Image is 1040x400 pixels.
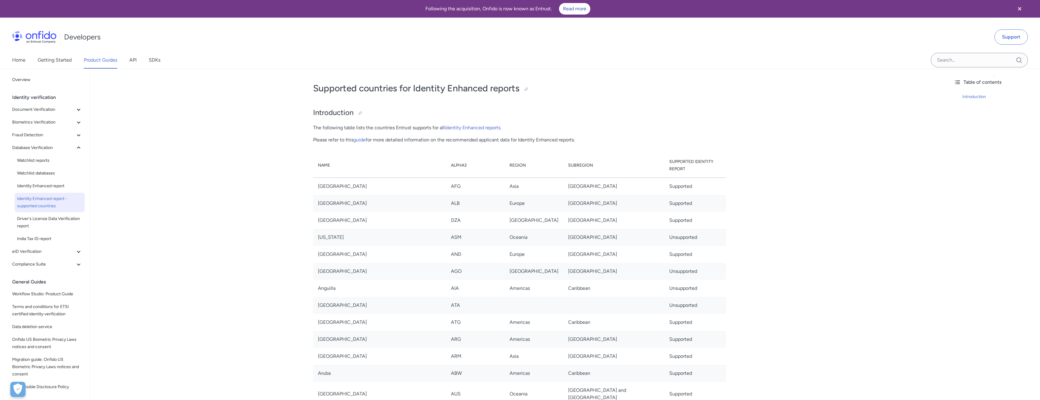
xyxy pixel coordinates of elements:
[446,331,505,348] td: ARG
[12,323,82,331] span: Data deletion service
[17,195,82,210] span: Identity Enhanced report - supported countries
[313,153,446,178] th: Name
[17,157,82,164] span: Watchlist reports
[505,280,563,297] td: Americas
[505,229,563,246] td: Oceania
[664,195,726,212] td: Supported
[15,154,85,167] a: Watchlist reports
[12,383,82,391] span: Responsible Disclosure Policy
[446,153,505,178] th: Alpha3
[446,263,505,280] td: AGO
[313,365,446,382] td: Aruba
[446,246,505,263] td: AND
[664,212,726,229] td: Supported
[15,233,85,245] a: India Tax ID report
[149,52,160,69] a: SDKs
[12,276,87,288] div: General Guides
[313,263,446,280] td: [GEOGRAPHIC_DATA]
[15,193,85,212] a: Identity Enhanced report - supported countries
[10,301,85,320] a: Terms and conditions for ETSI certified identity verification
[313,108,726,118] h2: Introduction
[10,74,85,86] a: Overview
[505,263,563,280] td: [GEOGRAPHIC_DATA]
[38,52,72,69] a: Getting Started
[12,76,82,83] span: Overview
[313,280,446,297] td: Anguilla
[664,153,726,178] th: Supported Identity Report
[12,303,82,318] span: Terms and conditions for ETSI certified identity verification
[563,263,664,280] td: [GEOGRAPHIC_DATA]
[10,382,26,397] div: Cookie Preferences
[563,178,664,195] td: [GEOGRAPHIC_DATA]
[17,170,82,177] span: Watchlist databases
[353,137,366,143] a: guide
[84,52,117,69] a: Product Guides
[664,331,726,348] td: Supported
[664,263,726,280] td: Unsupported
[1008,1,1031,16] button: Close banner
[10,103,85,116] button: Document Verification
[505,331,563,348] td: Americas
[313,124,726,131] p: The following table lists the countries Entrust supports for all .
[563,331,664,348] td: [GEOGRAPHIC_DATA]
[563,246,664,263] td: [GEOGRAPHIC_DATA]
[563,280,664,297] td: Caribbean
[664,297,726,314] td: Unsupported
[505,195,563,212] td: Europe
[12,248,75,255] span: eID Verification
[664,365,726,382] td: Supported
[12,52,26,69] a: Home
[563,365,664,382] td: Caribbean
[313,212,446,229] td: [GEOGRAPHIC_DATA]
[446,348,505,365] td: ARM
[10,288,85,300] a: Workflow Studio: Product Guide
[64,32,101,42] h1: Developers
[10,321,85,333] a: Data deletion service
[10,334,85,353] a: Onfido US Biometric Privacy Laws notices and consent
[563,348,664,365] td: [GEOGRAPHIC_DATA]
[446,178,505,195] td: AFG
[962,93,1035,100] a: Introduction
[563,212,664,229] td: [GEOGRAPHIC_DATA]
[313,348,446,365] td: [GEOGRAPHIC_DATA]
[17,215,82,230] span: Driver's License Data Verification report
[15,213,85,232] a: Driver's License Data Verification report
[12,91,87,103] div: Identity verification
[954,79,1035,86] div: Table of contents
[15,180,85,192] a: Identity Enhanced report
[12,131,75,139] span: Fraud Detection
[505,246,563,263] td: Europe
[10,382,26,397] button: Open Preferences
[446,297,505,314] td: ATA
[12,106,75,113] span: Document Verification
[313,246,446,263] td: [GEOGRAPHIC_DATA]
[446,365,505,382] td: ABW
[313,229,446,246] td: [US_STATE]
[17,235,82,242] span: India Tax ID report
[129,52,137,69] a: API
[446,195,505,212] td: ALB
[664,178,726,195] td: Supported
[446,280,505,297] td: AIA
[12,290,82,298] span: Workflow Studio: Product Guide
[931,53,1028,67] input: Onfido search input field
[17,182,82,190] span: Identity Enhanced report
[313,136,726,144] p: Please refer to this for more detailed information on the recommended applicant data for Identity...
[313,314,446,331] td: [GEOGRAPHIC_DATA]
[12,336,82,351] span: Onfido US Biometric Privacy Laws notices and consent
[313,195,446,212] td: [GEOGRAPHIC_DATA]
[559,3,590,15] a: Read more
[505,365,563,382] td: Americas
[505,178,563,195] td: Asia
[15,167,85,179] a: Watchlist databases
[994,29,1028,45] a: Support
[505,348,563,365] td: Asia
[1016,5,1023,12] svg: Close banner
[12,119,75,126] span: Biometrics Verification
[563,195,664,212] td: [GEOGRAPHIC_DATA]
[12,31,56,43] img: Onfido Logo
[313,178,446,195] td: [GEOGRAPHIC_DATA]
[664,314,726,331] td: Supported
[313,331,446,348] td: [GEOGRAPHIC_DATA]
